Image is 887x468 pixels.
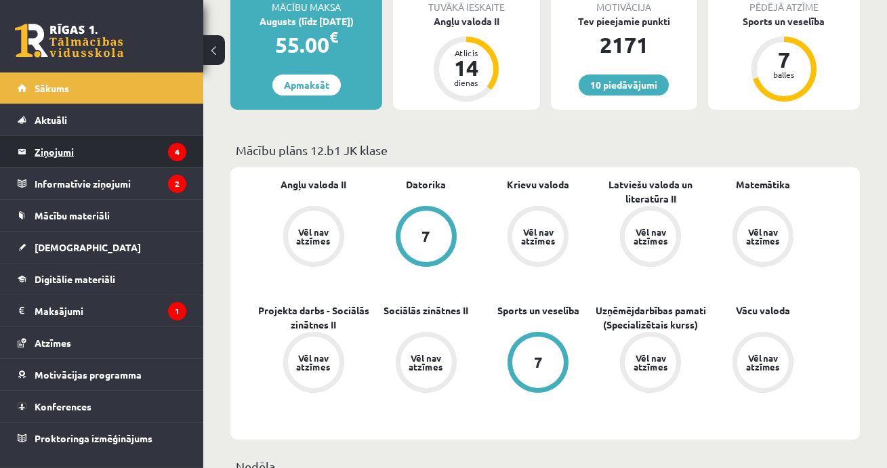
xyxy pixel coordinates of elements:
a: Sociālās zinātnes II [384,303,468,318]
i: 1 [168,302,186,320]
a: Uzņēmējdarbības pamati (Specializētais kurss) [594,303,707,332]
a: Informatīvie ziņojumi2 [18,168,186,199]
a: Atzīmes [18,327,186,358]
a: Sports un veselība 7 balles [708,14,860,104]
div: 7 [764,49,804,70]
div: Vēl nav atzīmes [407,354,445,371]
div: Atlicis [446,49,487,57]
a: Vēl nav atzīmes [594,332,707,396]
a: 7 [482,332,595,396]
a: Angļu valoda II Atlicis 14 dienas [393,14,539,104]
a: 10 piedāvājumi [579,75,669,95]
a: Latviešu valoda un literatūra II [594,177,707,206]
div: Sports un veselība [708,14,860,28]
a: Digitālie materiāli [18,263,186,295]
a: Datorika [406,177,446,192]
a: [DEMOGRAPHIC_DATA] [18,232,186,263]
a: Sākums [18,72,186,104]
a: Apmaksāt [272,75,341,95]
a: Sports un veselība [497,303,579,318]
a: Matemātika [736,177,791,192]
p: Mācību plāns 12.b1 JK klase [236,141,854,159]
span: € [329,27,338,47]
span: Atzīmes [35,337,71,349]
div: Vēl nav atzīmes [295,228,333,245]
span: [DEMOGRAPHIC_DATA] [35,241,141,253]
div: 7 [534,355,543,370]
a: Motivācijas programma [18,359,186,390]
a: Mācību materiāli [18,200,186,231]
div: Vēl nav atzīmes [632,354,669,371]
a: Ziņojumi4 [18,136,186,167]
a: Vēl nav atzīmes [594,206,707,270]
a: Vēl nav atzīmes [257,332,370,396]
div: 14 [446,57,487,79]
a: Angļu valoda II [281,177,346,192]
span: Digitālie materiāli [35,273,115,285]
a: 7 [370,206,482,270]
span: Mācību materiāli [35,209,110,221]
div: Tev pieejamie punkti [551,14,697,28]
div: 2171 [551,28,697,61]
div: Vēl nav atzīmes [295,354,333,371]
div: Angļu valoda II [393,14,539,28]
i: 2 [168,175,186,193]
div: dienas [446,79,487,87]
a: Vācu valoda [736,303,790,318]
span: Motivācijas programma [35,368,142,381]
div: Vēl nav atzīmes [519,228,557,245]
span: Sākums [35,82,69,94]
i: 4 [168,143,186,161]
a: Vēl nav atzīmes [707,332,819,396]
a: Projekta darbs - Sociālās zinātnes II [257,303,370,332]
span: Proktoringa izmēģinājums [35,432,152,444]
span: Konferences [35,400,91,412]
a: Maksājumi1 [18,295,186,326]
legend: Informatīvie ziņojumi [35,168,186,199]
a: Vēl nav atzīmes [707,206,819,270]
a: Aktuāli [18,104,186,135]
a: Rīgas 1. Tālmācības vidusskola [15,24,123,58]
div: balles [764,70,804,79]
div: Vēl nav atzīmes [744,354,782,371]
div: Vēl nav atzīmes [632,228,669,245]
a: Vēl nav atzīmes [257,206,370,270]
a: Vēl nav atzīmes [370,332,482,396]
legend: Maksājumi [35,295,186,326]
a: Proktoringa izmēģinājums [18,423,186,454]
legend: Ziņojumi [35,136,186,167]
div: 55.00 [230,28,382,61]
a: Vēl nav atzīmes [482,206,595,270]
div: Augusts (līdz [DATE]) [230,14,382,28]
div: Vēl nav atzīmes [744,228,782,245]
span: Aktuāli [35,114,67,126]
a: Krievu valoda [507,177,569,192]
div: 7 [421,229,430,244]
a: Konferences [18,391,186,422]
